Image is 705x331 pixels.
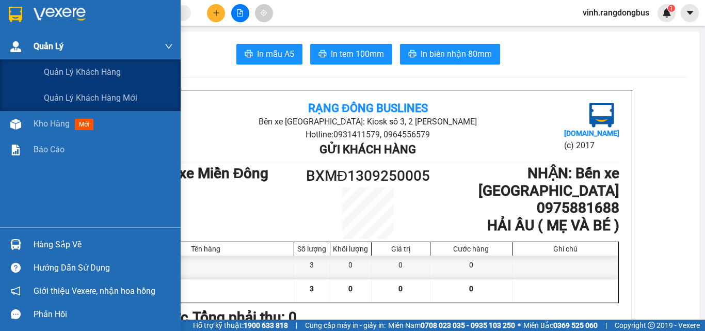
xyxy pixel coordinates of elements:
span: Miền Nam [388,320,515,331]
li: (c) 2017 [564,139,619,152]
span: Báo cáo [34,143,65,156]
span: Quản lý khách hàng [44,66,121,78]
strong: 0369 525 060 [553,321,598,329]
b: Tổng phải thu: 0 [193,309,297,326]
span: | [296,320,297,331]
span: 1 [669,5,673,12]
img: warehouse-icon [10,41,21,52]
strong: 1900 633 818 [244,321,288,329]
span: message [11,309,21,319]
b: Rạng Đông Buslines [308,102,428,115]
span: Miền Bắc [523,320,598,331]
li: Hotline: 0931411579, 0964556579 [200,128,535,141]
span: In tem 100mm [331,48,384,60]
div: Phản hồi [34,307,173,322]
span: In biên nhận 80mm [421,48,492,60]
span: printer [408,50,416,59]
span: notification [11,286,21,296]
span: 3 [310,285,314,293]
span: vinh.rangdongbus [574,6,658,19]
span: printer [318,50,327,59]
button: printerIn tem 100mm [310,44,392,65]
span: 0 [348,285,352,293]
span: In mẫu A5 [257,48,294,60]
div: Số lượng [297,245,327,253]
div: 3 [294,256,330,279]
div: Ghi chú [515,245,616,253]
span: question-circle [11,263,21,273]
sup: 1 [668,5,675,12]
button: plus [207,4,225,22]
span: aim [260,9,267,17]
span: Quản Lý [34,40,63,53]
span: copyright [648,322,655,329]
div: 0 [330,256,372,279]
img: warehouse-icon [10,119,21,130]
b: NHẬN : Bến xe [GEOGRAPHIC_DATA] [478,165,619,199]
span: mới [75,119,93,130]
span: Quản lý khách hàng mới [44,91,137,104]
h1: BXMĐ1309250005 [305,165,431,187]
div: Tên hàng [120,245,291,253]
li: VP Bến xe Miền Đông [5,56,71,78]
span: file-add [236,9,244,17]
li: Bến xe [GEOGRAPHIC_DATA]: Kiosk số 3, 2 [PERSON_NAME] [200,115,535,128]
span: Kho hàng [34,119,70,129]
button: caret-down [681,4,699,22]
div: Giá trị [374,245,427,253]
img: solution-icon [10,145,21,155]
li: VP Bến xe [GEOGRAPHIC_DATA] [71,56,137,90]
span: plus [213,9,220,17]
b: GỬI : Bến xe Miền Đông [117,165,268,182]
button: printerIn biên nhận 80mm [400,44,500,65]
span: printer [245,50,253,59]
div: 0 [430,256,512,279]
span: ⚪️ [518,323,521,327]
span: 0 [469,285,473,293]
span: Hỗ trợ kỹ thuật: [193,320,288,331]
button: aim [255,4,273,22]
div: 0 [372,256,430,279]
div: Cước hàng [433,245,509,253]
span: down [165,42,173,51]
div: Khối lượng [333,245,368,253]
button: printerIn mẫu A5 [236,44,302,65]
b: Gửi khách hàng [319,143,416,156]
img: logo.jpg [589,103,614,128]
h1: 0975881688 [431,199,619,217]
b: [DOMAIN_NAME] [564,129,619,137]
img: warehouse-icon [10,239,21,250]
span: Giới thiệu Vexere, nhận hoa hồng [34,285,155,297]
div: KIỆN [118,256,294,279]
img: logo-vxr [9,7,22,22]
span: caret-down [685,8,695,18]
span: 0 [398,285,403,293]
img: icon-new-feature [662,8,671,18]
div: Hướng dẫn sử dụng [34,260,173,276]
div: Hàng sắp về [34,237,173,253]
span: Cung cấp máy in - giấy in: [305,320,386,331]
strong: 0708 023 035 - 0935 103 250 [421,321,515,329]
h1: HẢI ÂU ( MẸ VÀ BÉ ) [431,217,619,234]
button: file-add [231,4,249,22]
li: Rạng Đông Buslines [5,5,150,44]
span: | [605,320,607,331]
